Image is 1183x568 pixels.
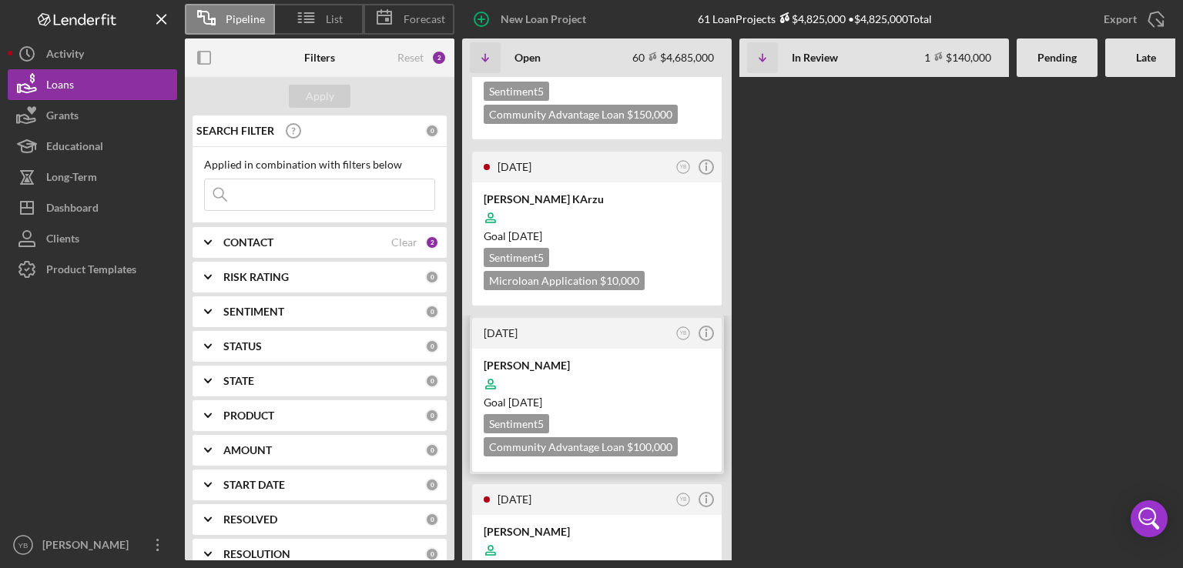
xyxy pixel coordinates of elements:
button: Export [1088,4,1175,35]
div: 2 [425,236,439,249]
span: $150,000 [627,108,672,121]
b: PRODUCT [223,409,274,422]
button: Clients [8,223,177,254]
div: Apply [306,85,334,108]
div: 60 $4,685,000 [632,51,714,64]
button: YB [673,489,694,510]
button: YB [673,323,694,344]
div: 0 [425,409,439,423]
b: In Review [792,52,838,64]
b: STATE [223,375,254,387]
div: Loans [46,69,74,104]
div: [PERSON_NAME] [39,530,139,564]
div: Sentiment 5 [484,414,549,433]
button: Long-Term [8,162,177,192]
div: Activity [46,38,84,73]
time: 2025-09-06 00:09 [484,326,518,339]
div: Applied in combination with filters below [204,159,435,171]
div: Sentiment 5 [484,82,549,101]
text: YB [680,164,687,169]
div: Open Intercom Messenger [1131,500,1168,537]
div: 0 [425,305,439,319]
div: 2 [431,50,447,65]
div: $4,825,000 [776,12,846,25]
div: New Loan Project [501,4,586,35]
b: AMOUNT [223,444,272,456]
span: Goal [484,396,542,409]
time: 2025-09-05 16:30 [498,493,531,506]
b: RESOLVED [223,513,277,526]
b: Open [514,52,541,64]
b: CONTACT [223,236,273,249]
div: [PERSON_NAME] [484,524,710,540]
div: Sentiment 5 [484,248,549,267]
div: Clear [391,236,417,249]
span: $10,000 [600,274,639,287]
button: Grants [8,100,177,131]
div: [PERSON_NAME] [484,358,710,373]
span: $100,000 [627,440,672,453]
span: Goal [484,229,542,242]
button: Educational [8,131,177,162]
div: Export [1104,4,1137,35]
div: Grants [46,100,79,135]
span: Forecast [404,13,445,25]
div: Reset [397,52,424,64]
button: New Loan Project [462,4,602,35]
div: Long-Term [46,162,97,196]
div: Microloan Application [484,271,645,290]
b: START DATE [223,479,285,491]
div: 61 Loan Projects • $4,825,000 Total [698,12,932,25]
div: 0 [425,339,439,353]
text: YB [18,541,28,550]
b: STATUS [223,340,262,352]
button: Dashboard [8,192,177,223]
div: 1 $140,000 [924,51,991,64]
b: Pending [1037,52,1077,64]
time: 11/11/2025 [508,396,542,409]
button: Loans [8,69,177,100]
button: Activity [8,38,177,69]
b: SENTIMENT [223,306,284,318]
div: Product Templates [46,254,136,289]
span: List [326,13,343,25]
a: [DATE]YB[PERSON_NAME] KArzuGoal [DATE]Sentiment5Microloan Application $10,000 [470,149,724,308]
div: 0 [425,547,439,561]
div: 0 [425,270,439,284]
button: Apply [289,85,350,108]
time: 2025-09-08 16:35 [498,160,531,173]
div: [PERSON_NAME] KArzu [484,192,710,207]
div: 0 [425,478,439,492]
div: 0 [425,374,439,388]
div: Educational [46,131,103,165]
div: 0 [425,124,439,138]
b: Filters [304,52,335,64]
div: 0 [425,443,439,457]
div: Community Advantage Loan [484,105,678,124]
b: RISK RATING [223,271,289,283]
div: Dashboard [46,192,99,227]
b: RESOLUTION [223,548,290,560]
span: Pipeline [226,13,265,25]
b: Late [1136,52,1156,64]
button: YB [673,157,694,178]
button: YB[PERSON_NAME] [8,530,177,560]
div: Clients [46,223,79,258]
text: YB [680,496,687,502]
div: 0 [425,513,439,526]
text: YB [680,330,687,336]
a: [DATE]YB[PERSON_NAME]Goal [DATE]Sentiment5Community Advantage Loan $100,000 [470,316,724,474]
button: Product Templates [8,254,177,285]
time: 10/17/2025 [508,229,542,242]
div: Community Advantage Loan [484,437,678,456]
b: SEARCH FILTER [196,125,274,137]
